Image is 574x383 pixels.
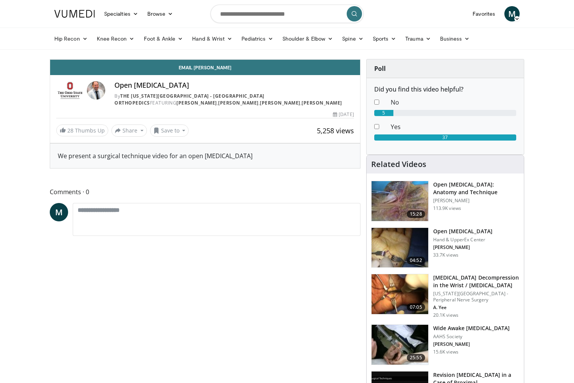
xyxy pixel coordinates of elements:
h3: [MEDICAL_DATA] Decompression in the Wrist / [MEDICAL_DATA] [433,274,519,289]
a: M [504,6,520,21]
span: 5,258 views [317,126,354,135]
p: Hand & UpperEx Center [433,237,492,243]
div: By FEATURING , , , [114,93,354,106]
span: 15:28 [407,210,425,218]
img: Avatar [87,81,105,100]
span: 28 [67,127,73,134]
p: [US_STATE][GEOGRAPHIC_DATA] - Peripheral Nerve Surgery [433,291,519,303]
a: Trauma [401,31,435,46]
a: Pediatrics [237,31,278,46]
div: 5 [374,110,393,116]
h6: Did you find this video helpful? [374,86,516,93]
img: 80b671cc-e6c2-4c30-b4fd-e019560497a8.150x105_q85_crop-smart_upscale.jpg [372,274,428,314]
a: 15:28 Open [MEDICAL_DATA]: Anatomy and Technique [PERSON_NAME] 113.9K views [371,181,519,221]
a: Browse [143,6,178,21]
a: [PERSON_NAME] [302,100,342,106]
a: 25:55 Wide Awake [MEDICAL_DATA] AAHS Society [PERSON_NAME] 15.6K views [371,324,519,365]
a: 04:52 Open [MEDICAL_DATA] Hand & UpperEx Center [PERSON_NAME] 33.7K views [371,228,519,268]
button: Share [111,124,147,137]
a: Email [PERSON_NAME] [50,60,360,75]
span: 07:05 [407,303,425,311]
p: 33.7K views [433,252,458,258]
input: Search topics, interventions [210,5,364,23]
p: AAHS Society [433,334,510,340]
a: Business [435,31,475,46]
a: Hip Recon [50,31,92,46]
dd: No [385,98,522,107]
a: Knee Recon [92,31,139,46]
span: 04:52 [407,257,425,264]
div: [DATE] [333,111,354,118]
span: Comments 0 [50,187,360,197]
strong: Poll [374,64,386,73]
p: 20.1K views [433,312,458,318]
dd: Yes [385,122,522,131]
img: VuMedi Logo [54,10,95,18]
h3: Open [MEDICAL_DATA]: Anatomy and Technique [433,181,519,196]
p: A. Yee [433,304,519,311]
a: 07:05 [MEDICAL_DATA] Decompression in the Wrist / [MEDICAL_DATA] [US_STATE][GEOGRAPHIC_DATA] - Pe... [371,274,519,318]
a: Favorites [468,6,500,21]
h3: Open [MEDICAL_DATA] [433,228,492,235]
a: Spine [338,31,368,46]
h4: Open [MEDICAL_DATA] [114,81,354,90]
video-js: Video Player [50,59,360,60]
a: [PERSON_NAME] [176,100,217,106]
a: The [US_STATE][GEOGRAPHIC_DATA] - [GEOGRAPHIC_DATA] Orthopedics [114,93,264,106]
div: 37 [374,134,516,141]
p: 15.6K views [433,349,458,355]
h3: Wide Awake [MEDICAL_DATA] [433,324,510,332]
div: We present a surgical technique video for an open [MEDICAL_DATA] [58,151,352,160]
img: The Ohio State University - Wexner Medical Center Orthopedics [56,81,84,100]
img: wide_awake_carpal_tunnel_100008556_2.jpg.150x105_q85_crop-smart_upscale.jpg [372,325,428,365]
a: Specialties [99,6,143,21]
a: Foot & Ankle [139,31,188,46]
a: [PERSON_NAME] [218,100,259,106]
img: 54315_0000_3.png.150x105_q85_crop-smart_upscale.jpg [372,228,428,268]
a: M [50,203,68,221]
p: 113.9K views [433,205,461,211]
h4: Related Videos [371,160,426,169]
a: 28 Thumbs Up [56,124,108,136]
button: Save to [150,124,189,137]
p: [PERSON_NAME] [433,198,519,204]
img: Bindra_-_open_carpal_tunnel_2.png.150x105_q85_crop-smart_upscale.jpg [372,181,428,221]
a: Sports [368,31,401,46]
span: 25:55 [407,354,425,362]
p: [PERSON_NAME] [433,341,510,347]
p: [PERSON_NAME] [433,244,492,250]
a: [PERSON_NAME] [260,100,300,106]
a: Shoulder & Elbow [278,31,338,46]
a: Hand & Wrist [188,31,237,46]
